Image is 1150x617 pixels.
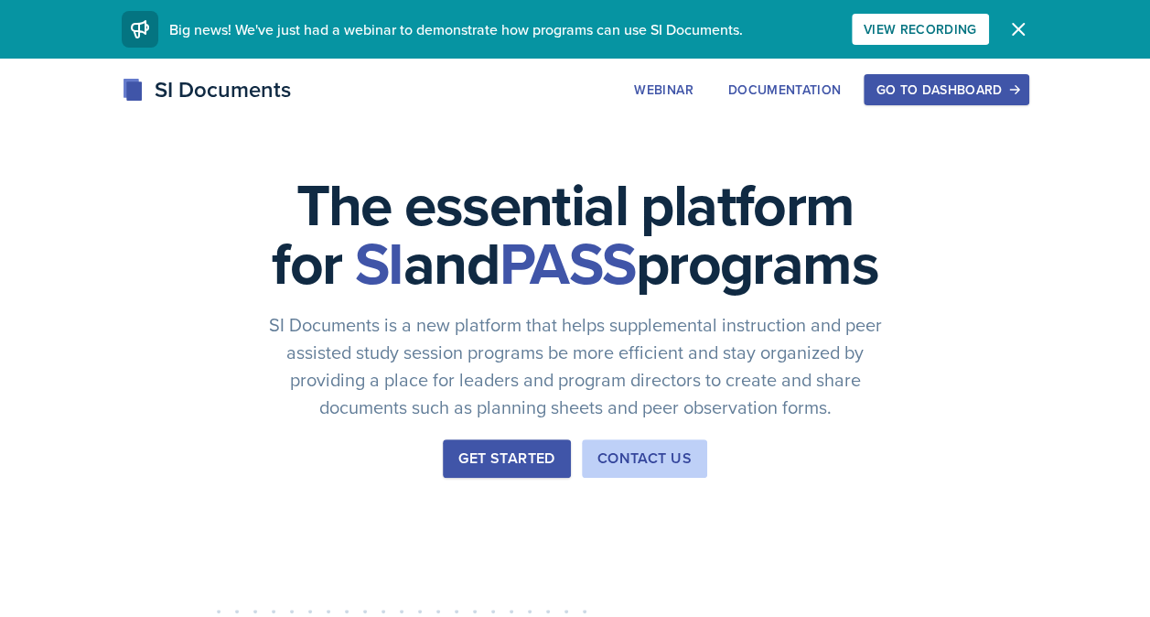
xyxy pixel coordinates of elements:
[728,82,842,97] div: Documentation
[169,19,743,39] span: Big news! We've just had a webinar to demonstrate how programs can use SI Documents.
[876,82,1016,97] div: Go to Dashboard
[443,439,570,478] button: Get Started
[716,74,854,105] button: Documentation
[864,74,1028,105] button: Go to Dashboard
[458,448,554,470] div: Get Started
[597,448,692,470] div: Contact Us
[582,439,707,478] button: Contact Us
[852,14,989,45] button: View Recording
[634,82,693,97] div: Webinar
[622,74,704,105] button: Webinar
[122,73,291,106] div: SI Documents
[864,22,977,37] div: View Recording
